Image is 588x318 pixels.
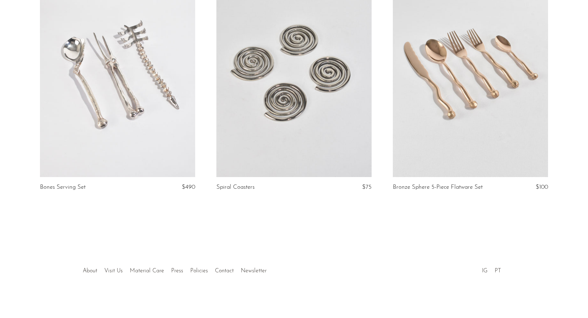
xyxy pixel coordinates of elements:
a: Policies [190,268,208,274]
a: About [83,268,97,274]
ul: Social Medias [478,262,505,276]
a: Spiral Coasters [216,184,255,191]
a: Material Care [130,268,164,274]
span: $100 [536,184,548,190]
span: $490 [182,184,195,190]
ul: Quick links [79,262,270,276]
a: Bones Serving Set [40,184,86,191]
a: Contact [215,268,234,274]
span: $75 [362,184,372,190]
a: IG [482,268,488,274]
a: PT [495,268,501,274]
a: Visit Us [104,268,123,274]
a: Press [171,268,183,274]
a: Bronze Sphere 5-Piece Flatware Set [393,184,483,191]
